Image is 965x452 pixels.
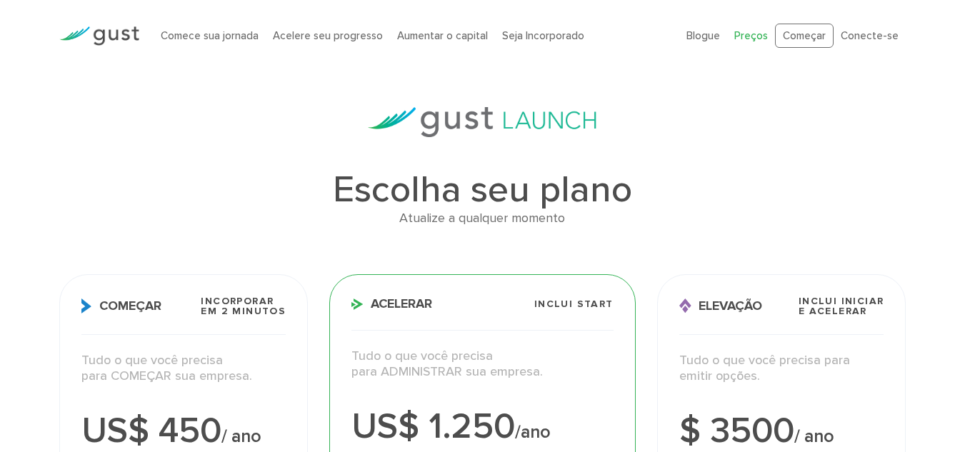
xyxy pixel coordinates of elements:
img: Ícone Iniciar X2 [81,298,92,313]
font: Atualize a qualquer momento [399,211,565,226]
font: em 2 minutos [201,305,286,317]
font: Inclui START [534,298,614,310]
font: /ano [515,421,551,443]
font: $ 3500 [679,410,794,452]
font: Começar [783,29,826,42]
img: Ícone de aceleração [351,298,364,310]
a: Começar [775,24,834,49]
a: Aumentar o capital [397,29,488,42]
font: Tudo o que você precisa [81,353,223,368]
a: Blogue [686,29,720,42]
font: / ano [794,426,834,447]
a: Seja Incorporado [502,29,584,42]
font: Acelerar [371,296,432,311]
font: Tudo o que você precisa para [679,353,850,368]
font: emitir opções. [679,368,760,383]
img: Ícone de elevação [679,298,691,313]
font: Incorporar [201,295,274,307]
font: / ano [221,426,261,447]
font: Tudo o que você precisa [351,348,493,363]
img: Logotipo da Gust [59,26,139,46]
font: US$ 1.250 [351,406,515,448]
a: Comece sua jornada [161,29,259,42]
a: Preços [734,29,768,42]
a: Conecte-se [841,29,899,42]
font: para ADMINISTRAR sua empresa. [351,364,543,379]
font: Elevação [699,298,762,313]
font: US$ 450 [81,410,221,452]
font: Escolha seu plano [333,168,632,211]
img: gust-launch-logos.svg [368,107,596,137]
font: para COMEÇAR sua empresa. [81,368,252,383]
font: e ACELERAR [799,305,867,317]
a: Acelere seu progresso [273,29,383,42]
font: Começar [99,298,161,313]
font: Inclui INICIAR [799,295,884,307]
